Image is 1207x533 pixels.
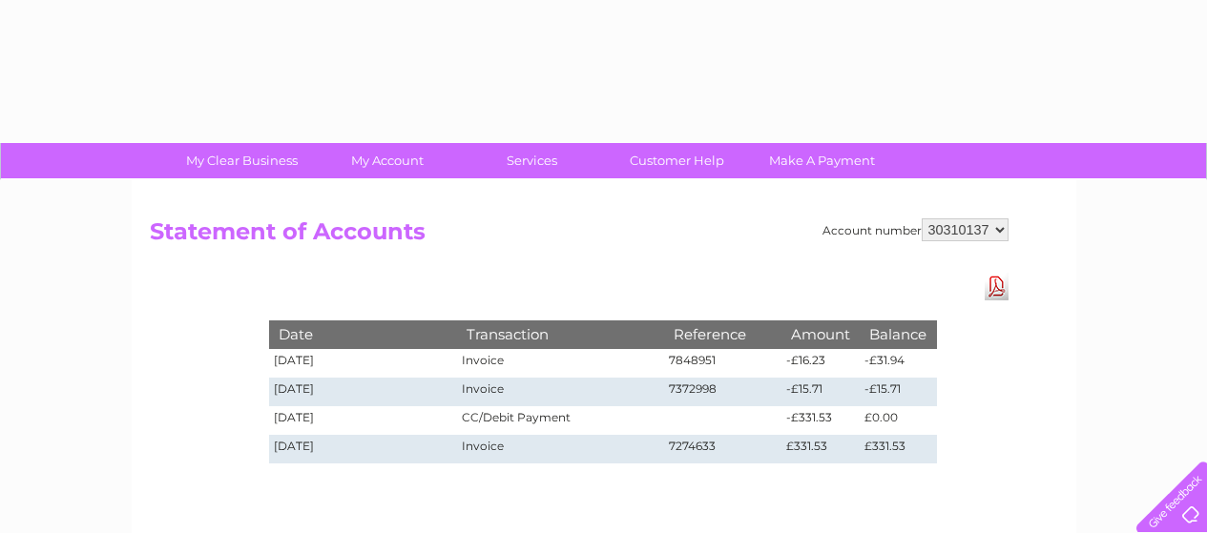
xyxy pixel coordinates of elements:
a: My Account [308,143,466,178]
div: Account number [822,218,1009,241]
td: -£16.23 [781,349,860,378]
td: -£15.71 [860,378,936,406]
th: Transaction [457,320,663,348]
td: [DATE] [269,435,458,463]
td: [DATE] [269,378,458,406]
td: 7274633 [664,435,782,463]
a: Make A Payment [743,143,901,178]
td: 7848951 [664,349,782,378]
td: £0.00 [860,406,936,435]
a: Services [453,143,611,178]
td: -£31.94 [860,349,936,378]
td: CC/Debit Payment [457,406,663,435]
td: -£331.53 [781,406,860,435]
td: 7372998 [664,378,782,406]
td: £331.53 [781,435,860,463]
a: Customer Help [598,143,756,178]
td: £331.53 [860,435,936,463]
td: Invoice [457,349,663,378]
th: Reference [664,320,782,348]
th: Date [269,320,458,348]
td: -£15.71 [781,378,860,406]
h2: Statement of Accounts [150,218,1009,255]
a: My Clear Business [163,143,321,178]
td: Invoice [457,435,663,463]
td: [DATE] [269,406,458,435]
th: Amount [781,320,860,348]
a: Download Pdf [985,273,1009,300]
td: Invoice [457,378,663,406]
th: Balance [860,320,936,348]
td: [DATE] [269,349,458,378]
